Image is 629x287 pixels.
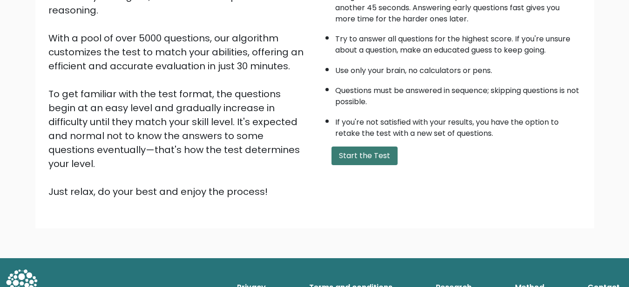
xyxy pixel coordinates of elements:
[335,80,581,107] li: Questions must be answered in sequence; skipping questions is not possible.
[335,60,581,76] li: Use only your brain, no calculators or pens.
[335,29,581,56] li: Try to answer all questions for the highest score. If you're unsure about a question, make an edu...
[335,112,581,139] li: If you're not satisfied with your results, you have the option to retake the test with a new set ...
[331,147,398,165] button: Start the Test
